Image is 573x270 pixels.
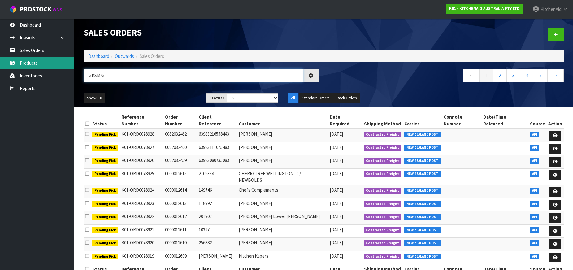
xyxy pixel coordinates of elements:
[333,93,360,103] button: Back Orders
[530,171,540,177] span: API
[547,112,564,129] th: Action
[530,254,540,260] span: API
[547,69,564,82] a: →
[404,158,441,164] span: NEW ZEALAND POST
[364,240,402,246] span: Contracted Freight
[197,185,237,198] td: 149746
[197,198,237,211] td: 118992
[92,201,118,207] span: Pending Pick
[364,214,402,220] span: Contracted Freight
[330,171,343,176] span: [DATE]
[404,240,441,246] span: NEW ZEALAND POST
[92,171,118,177] span: Pending Pick
[53,7,62,13] small: WMS
[530,145,540,151] span: API
[197,112,237,129] th: Client Reference
[330,240,343,246] span: [DATE]
[237,155,328,169] td: [PERSON_NAME]
[92,132,118,138] span: Pending Pick
[530,214,540,220] span: API
[92,240,118,246] span: Pending Pick
[449,6,520,11] strong: K01 - KITCHENAID AUSTRALIA PTY LTD
[330,213,343,219] span: [DATE]
[237,129,328,142] td: [PERSON_NAME]
[330,200,343,206] span: [DATE]
[92,227,118,233] span: Pending Pick
[197,168,237,185] td: 2109334
[197,224,237,238] td: 10327
[120,129,164,142] td: K01-ORD0078928
[404,227,441,233] span: NEW ZEALAND POST
[92,254,118,260] span: Pending Pick
[120,112,164,129] th: Reference Number
[237,168,328,185] td: CHERRYTREE WELLINGTON , C/- NEWBOLDS
[20,5,51,13] span: ProStock
[528,112,547,129] th: Source
[197,129,237,142] td: 63983216558443
[163,168,197,185] td: 0000012615
[364,171,402,177] span: Contracted Freight
[403,112,442,129] th: Carrier
[92,188,118,194] span: Pending Pick
[163,185,197,198] td: 0000012614
[163,224,197,238] td: 0000012611
[530,188,540,194] span: API
[479,69,493,82] a: 1
[404,214,441,220] span: NEW ZEALAND POST
[163,142,197,155] td: 0082032460
[163,155,197,169] td: 0082032459
[328,112,362,129] th: Date Required
[209,95,224,101] strong: Status:
[364,188,402,194] span: Contracted Freight
[330,131,343,137] span: [DATE]
[299,93,333,103] button: Standard Orders
[364,145,402,151] span: Contracted Freight
[120,251,164,264] td: K01-ORD0078919
[330,187,343,193] span: [DATE]
[237,224,328,238] td: [PERSON_NAME]
[120,211,164,225] td: K01-ORD0078922
[163,198,197,211] td: 0000012613
[163,129,197,142] td: 0082032462
[530,240,540,246] span: API
[530,158,540,164] span: API
[237,198,328,211] td: [PERSON_NAME]
[288,93,298,103] button: All
[330,227,343,233] span: [DATE]
[197,155,237,169] td: 63983080735083
[140,53,164,59] span: Sales Orders
[404,145,441,151] span: NEW ZEALAND POST
[197,238,237,251] td: 256882
[506,69,520,82] a: 3
[482,112,528,129] th: Date/Time Released
[237,185,328,198] td: Chefs Complements
[330,157,343,163] span: [DATE]
[120,198,164,211] td: K01-ORD0078923
[237,142,328,155] td: [PERSON_NAME]
[163,211,197,225] td: 0000012612
[530,227,540,233] span: API
[530,201,540,207] span: API
[84,28,319,38] h1: Sales Orders
[9,5,17,13] img: cube-alt.png
[404,201,441,207] span: NEW ZEALAND POST
[328,69,564,84] nav: Page navigation
[120,155,164,169] td: K01-ORD0078926
[197,142,237,155] td: 63983111045483
[84,69,303,82] input: Search sales orders
[404,254,441,260] span: NEW ZEALAND POST
[120,168,164,185] td: K01-ORD0078925
[364,254,402,260] span: Contracted Freight
[330,144,343,150] span: [DATE]
[197,211,237,225] td: 201907
[84,93,105,103] button: Show: 10
[463,69,480,82] a: ←
[237,112,328,129] th: Customer
[404,132,441,138] span: NEW ZEALAND POST
[364,132,402,138] span: Contracted Freight
[163,238,197,251] td: 0000012610
[197,251,237,264] td: [PERSON_NAME]
[120,224,164,238] td: K01-ORD0078921
[330,253,343,259] span: [DATE]
[163,251,197,264] td: 0000012609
